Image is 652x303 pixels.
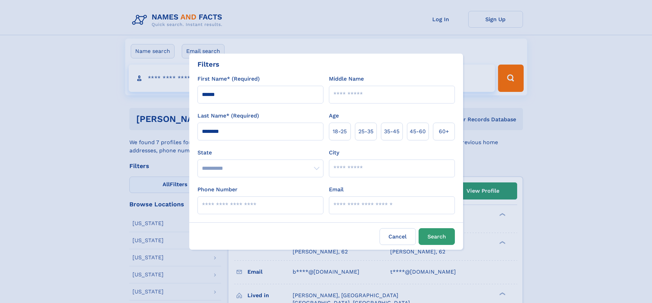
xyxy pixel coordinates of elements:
[197,59,219,69] div: Filters
[333,127,347,136] span: 18‑25
[329,112,339,120] label: Age
[197,149,323,157] label: State
[197,185,238,194] label: Phone Number
[439,127,449,136] span: 60+
[419,228,455,245] button: Search
[329,185,344,194] label: Email
[380,228,416,245] label: Cancel
[197,112,259,120] label: Last Name* (Required)
[197,75,260,83] label: First Name* (Required)
[329,75,364,83] label: Middle Name
[384,127,399,136] span: 35‑45
[358,127,373,136] span: 25‑35
[329,149,339,157] label: City
[410,127,426,136] span: 45‑60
